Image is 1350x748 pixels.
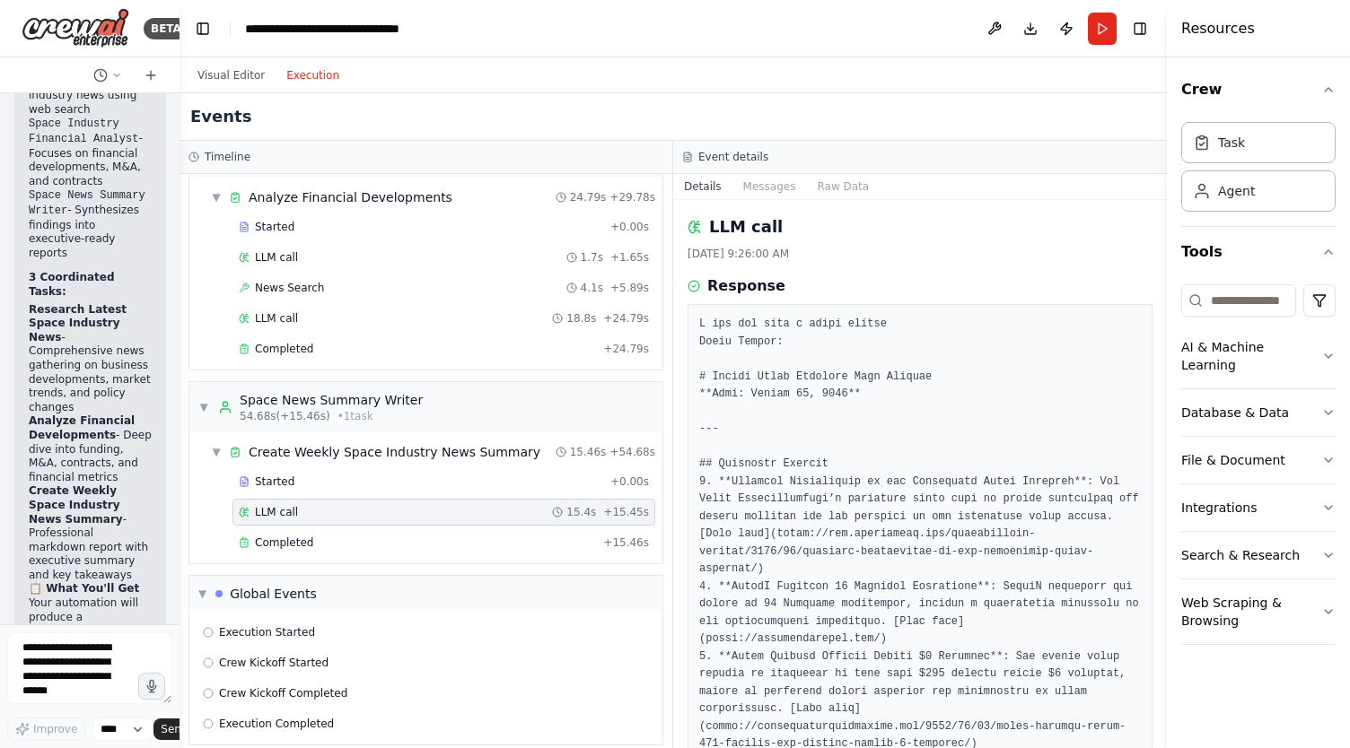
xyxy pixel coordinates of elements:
[86,65,129,86] button: Switch to previous chat
[1181,227,1336,277] button: Tools
[136,65,165,86] button: Start a new chat
[205,150,250,164] h3: Timeline
[610,281,649,295] span: + 5.89s
[29,414,152,484] li: - Deep dive into funding, M&A, contracts, and financial metrics
[1181,389,1336,436] button: Database & Data
[732,174,807,199] button: Messages
[276,65,350,86] button: Execution
[1127,16,1153,41] button: Hide right sidebar
[22,8,129,48] img: Logo
[245,20,447,38] nav: breadcrumb
[255,505,298,519] span: LLM call
[1181,115,1336,226] div: Crew
[7,718,85,741] button: Improve
[806,174,880,199] button: Raw Data
[255,281,324,295] span: News Search
[1181,484,1336,531] button: Integrations
[240,391,423,409] div: Space News Summary Writer
[29,117,138,145] code: Space Industry Financial Analyst
[581,250,603,265] span: 1.7s
[29,582,139,595] strong: 📋 What You'll Get
[610,250,649,265] span: + 1.65s
[709,214,783,239] h2: LLM call
[198,587,206,601] span: ▼
[673,174,732,199] button: Details
[255,250,298,265] span: LLM call
[610,220,649,234] span: + 0.00s
[138,673,165,700] button: Click to speak your automation idea
[29,596,152,666] p: Your automation will produce a comprehensive weekly report covering:
[144,18,188,39] div: BETA
[688,247,1153,261] div: [DATE] 9:26:00 AM
[566,505,596,519] span: 15.4s
[603,342,649,356] span: + 24.79s
[198,400,209,414] span: ▼
[29,188,152,260] li: - Synthesizes findings into executive-ready reports
[570,190,607,204] span: 24.79s
[570,445,607,459] span: 15.46s
[240,409,330,423] span: 54.68s (+15.46s)
[337,409,373,423] span: • 1 task
[33,722,77,736] span: Improve
[698,150,768,164] h3: Event details
[1181,277,1336,659] div: Tools
[29,117,152,188] li: - Focuses on financial developments, M&A, and contracts
[29,271,115,298] strong: 3 Coordinated Tasks:
[1181,579,1336,644] button: Web Scraping & Browsing
[609,445,655,459] span: + 54.68s
[219,717,334,731] span: Execution Completed
[211,445,222,459] span: ▼
[219,656,329,670] span: Crew Kickoff Started
[610,474,649,489] span: + 0.00s
[29,414,135,441] strong: Analyze Financial Developments
[566,311,596,326] span: 18.8s
[249,188,452,206] div: Analyze Financial Developments
[1218,182,1255,200] div: Agent
[187,65,276,86] button: Visual Editor
[29,303,152,415] li: - Comprehensive news gathering on business developments, market trends, and policy changes
[29,484,152,582] li: - Professional markdown report with executive summary and key takeaways
[153,718,209,740] button: Send
[255,311,298,326] span: LLM call
[161,722,188,736] span: Send
[1181,65,1336,115] button: Crew
[1181,437,1336,483] button: File & Document
[609,190,655,204] span: + 29.78s
[707,275,785,297] h3: Response
[255,535,313,550] span: Completed
[219,686,347,700] span: Crew Kickoff Completed
[603,505,649,519] span: + 15.45s
[255,220,294,234] span: Started
[255,342,313,356] span: Completed
[219,625,315,639] span: Execution Started
[1181,18,1255,39] h4: Resources
[29,189,145,217] code: Space News Summary Writer
[1181,324,1336,388] button: AI & Machine Learning
[255,474,294,489] span: Started
[230,585,317,603] div: Global Events
[1181,532,1336,578] button: Search & Research
[603,311,649,326] span: + 24.79s
[249,443,540,461] div: Create Weekly Space Industry News Summary
[1218,134,1245,152] div: Task
[581,281,603,295] span: 4.1s
[29,484,123,525] strong: Create Weekly Space Industry News Summary
[211,190,222,204] span: ▼
[29,303,127,344] strong: Research Latest Space Industry News
[603,535,649,550] span: + 15.46s
[190,16,215,41] button: Hide left sidebar
[190,104,251,129] h2: Events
